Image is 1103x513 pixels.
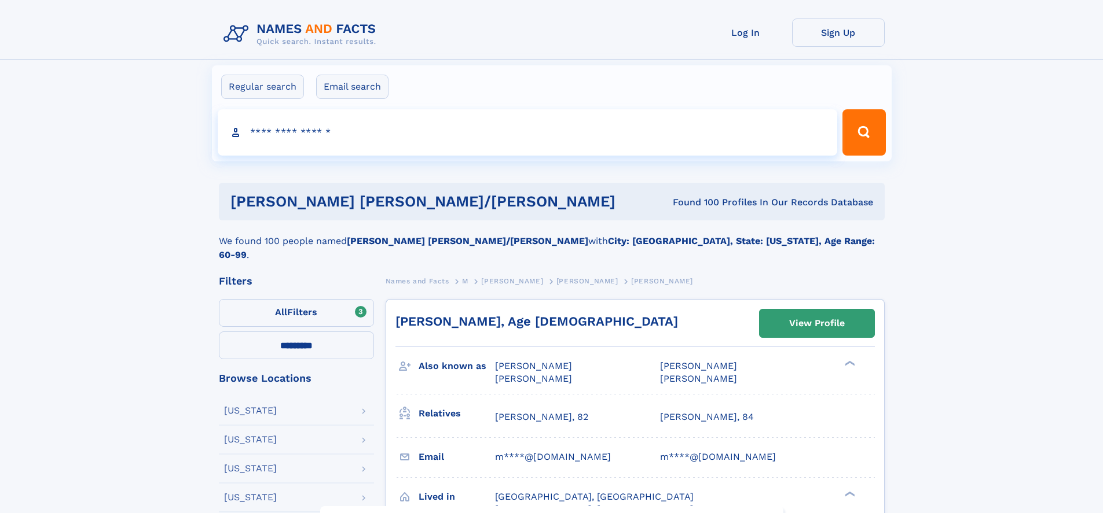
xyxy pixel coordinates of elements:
a: View Profile [760,309,874,337]
span: All [275,307,287,318]
span: [PERSON_NAME] [660,373,737,384]
span: [PERSON_NAME] [556,277,618,285]
a: Names and Facts [386,274,449,288]
h3: Email [419,447,495,467]
a: [PERSON_NAME], Age [DEMOGRAPHIC_DATA] [395,314,678,329]
a: [PERSON_NAME], 84 [660,411,754,423]
div: We found 100 people named with . [219,220,885,262]
div: [US_STATE] [224,406,277,415]
div: ❯ [842,360,856,367]
span: M [462,277,468,285]
span: [PERSON_NAME] [481,277,543,285]
h3: Lived in [419,487,495,507]
div: Filters [219,276,374,286]
a: Log In [699,19,792,47]
a: [PERSON_NAME], 82 [495,411,588,423]
h3: Relatives [419,404,495,423]
label: Email search [316,75,389,99]
span: [PERSON_NAME] [631,277,693,285]
input: search input [218,109,838,156]
a: [PERSON_NAME] [481,274,543,288]
div: [US_STATE] [224,493,277,502]
span: [PERSON_NAME] [495,373,572,384]
span: [GEOGRAPHIC_DATA], [GEOGRAPHIC_DATA] [495,491,694,502]
div: Found 100 Profiles In Our Records Database [644,196,873,209]
label: Filters [219,299,374,327]
div: ❯ [842,490,856,497]
button: Search Button [842,109,885,156]
h3: Also known as [419,356,495,376]
span: [PERSON_NAME] [660,360,737,371]
span: [PERSON_NAME] [495,360,572,371]
a: [PERSON_NAME] [556,274,618,288]
a: Sign Up [792,19,885,47]
div: [US_STATE] [224,435,277,444]
img: Logo Names and Facts [219,19,386,50]
div: [US_STATE] [224,464,277,473]
div: Browse Locations [219,373,374,383]
a: M [462,274,468,288]
b: [PERSON_NAME] [PERSON_NAME]/[PERSON_NAME] [347,235,588,246]
label: Regular search [221,75,304,99]
h1: [PERSON_NAME] [PERSON_NAME]/[PERSON_NAME] [230,194,644,209]
b: City: [GEOGRAPHIC_DATA], State: [US_STATE], Age Range: 60-99 [219,235,875,260]
div: View Profile [789,310,845,337]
